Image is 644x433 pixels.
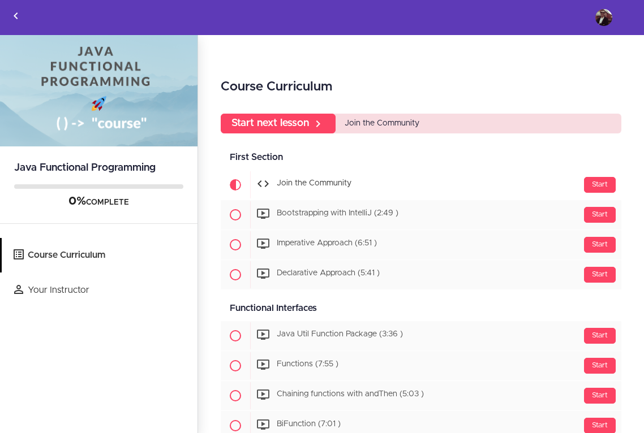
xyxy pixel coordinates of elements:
div: Functional Interfaces [221,296,621,321]
span: Imperative Approach (6:51 ) [277,240,377,248]
a: Start Declarative Approach (5:41 ) [221,260,621,289]
div: COMPLETE [14,194,183,209]
span: Join the Community [345,119,419,127]
a: Start Chaining functions with andThen (5:03 ) [221,381,621,410]
div: Start [584,358,616,374]
a: Start Bootstrapping with IntelliJ (2:49 ) [221,200,621,230]
div: Start [584,177,616,193]
a: Start Functions (7:55 ) [221,351,621,380]
span: BiFunction (7:01 ) [277,421,341,428]
a: Start Imperative Approach (6:51 ) [221,230,621,259]
a: Your Instructor [2,273,198,308]
span: Current item [221,170,250,200]
a: Start Java Util Function Package (3:36 ) [221,321,621,350]
a: Course Curriculum [2,238,198,272]
div: Start [584,207,616,223]
a: Back to courses [1,1,31,34]
span: Bootstrapping with IntelliJ (2:49 ) [277,210,398,218]
div: Start [584,388,616,404]
span: Chaining functions with andThen (5:03 ) [277,391,424,399]
span: Java Util Function Package (3:36 ) [277,331,403,339]
span: Functions (7:55 ) [277,361,338,369]
a: Current item Start Join the Community [221,170,621,200]
h2: Course Curriculum [221,77,621,97]
span: Declarative Approach (5:41 ) [277,270,380,278]
div: Start [584,267,616,283]
a: Start next lesson [221,114,336,133]
span: 0% [68,196,86,207]
span: Join the Community [277,180,351,188]
div: First Section [221,145,621,170]
div: Start [584,328,616,344]
img: franzlocarno@gmail.com [595,9,612,26]
svg: Back to courses [9,9,23,23]
div: Start [584,237,616,253]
